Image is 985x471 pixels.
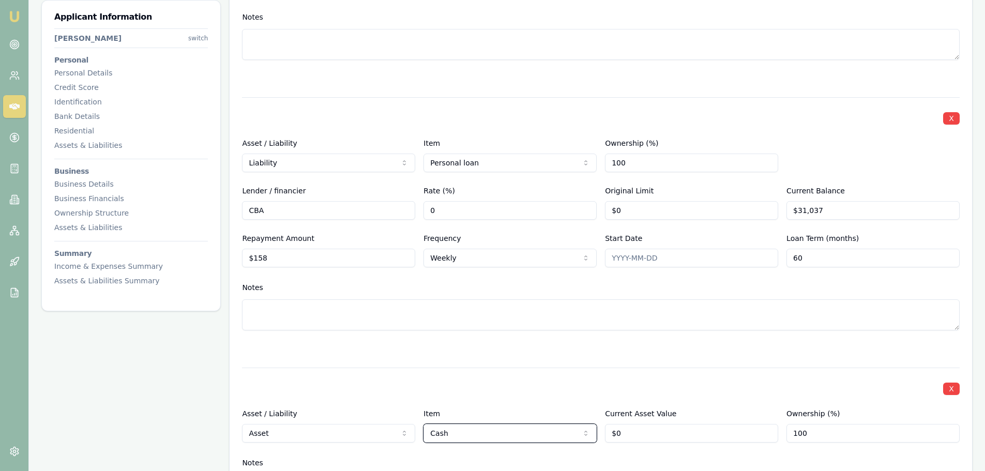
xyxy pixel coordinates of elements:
[54,140,208,150] div: Assets & Liabilities
[605,409,676,418] label: Current Asset Value
[943,383,960,395] button: X
[242,249,415,267] input: $
[242,409,297,418] label: Asset / Liability
[605,424,778,443] input: $
[605,154,778,172] input: Select a percentage
[54,250,208,257] h3: Summary
[188,34,208,42] div: switch
[54,97,208,107] div: Identification
[54,82,208,93] div: Credit Score
[605,234,642,242] label: Start Date
[54,68,208,78] div: Personal Details
[54,193,208,204] div: Business Financials
[242,9,960,25] div: Notes
[54,261,208,271] div: Income & Expenses Summary
[54,208,208,218] div: Ownership Structure
[943,112,960,125] button: X
[423,234,461,242] label: Frequency
[242,139,297,147] label: Asset / Liability
[423,409,440,418] label: Item
[605,187,654,195] label: Original Limit
[54,111,208,121] div: Bank Details
[242,234,314,242] label: Repayment Amount
[423,187,455,195] label: Rate (%)
[54,13,208,21] h3: Applicant Information
[54,33,122,43] div: [PERSON_NAME]
[242,455,960,470] div: Notes
[423,139,440,147] label: Item
[786,409,840,418] label: Ownership (%)
[54,56,208,64] h3: Personal
[605,201,778,220] input: $
[242,280,960,295] div: Notes
[786,234,859,242] label: Loan Term (months)
[605,139,658,147] label: Ownership (%)
[786,424,960,443] input: Select a percentage
[54,276,208,286] div: Assets & Liabilities Summary
[786,187,845,195] label: Current Balance
[605,249,778,267] input: YYYY-MM-DD
[786,201,960,220] input: $
[8,10,21,23] img: emu-icon-u.png
[54,126,208,136] div: Residential
[54,168,208,175] h3: Business
[54,222,208,233] div: Assets & Liabilities
[242,187,306,195] label: Lender / financier
[54,179,208,189] div: Business Details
